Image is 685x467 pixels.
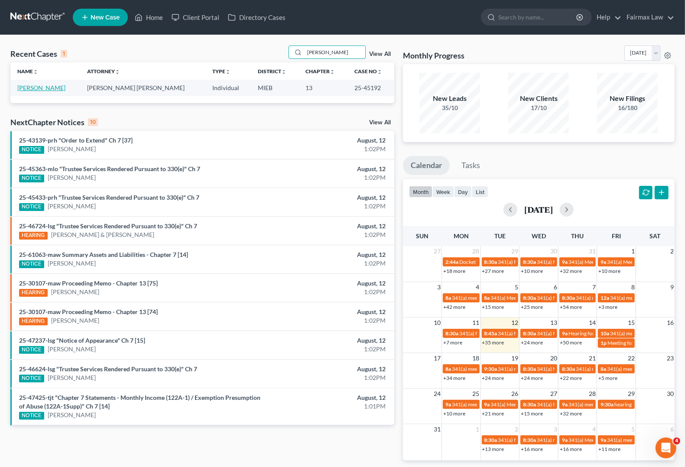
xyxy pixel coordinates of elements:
[269,136,386,145] div: August, 12
[443,375,465,381] a: +34 more
[19,412,44,420] div: NOTICE
[433,318,442,328] span: 10
[251,80,299,96] td: MIEB
[484,366,497,372] span: 9:30a
[61,50,67,58] div: 1
[330,69,335,75] i: unfold_more
[510,353,519,363] span: 19
[521,375,543,381] a: +24 more
[445,330,458,337] span: 8:30a
[482,339,504,346] a: +35 more
[627,389,636,399] span: 29
[484,295,490,301] span: 8a
[591,282,597,292] span: 7
[269,345,386,353] div: 1:02PM
[588,353,597,363] span: 21
[630,246,636,256] span: 1
[537,295,621,301] span: 341(a) Meeting for [PERSON_NAME]
[510,246,519,256] span: 29
[19,394,260,410] a: 25-47425-tjt "Chapter 7 Statements - Monthly Income (122A-1) / Exemption Presumption of Abuse (12...
[205,80,251,96] td: Individual
[19,194,199,201] a: 25-45433-prh "Trustee Services Rendered Pursuant to 330(e)" Ch 7
[369,120,391,126] a: View All
[459,330,543,337] span: 341(a) Meeting for [PERSON_NAME]
[508,104,569,112] div: 17/10
[627,318,636,328] span: 15
[48,411,96,419] a: [PERSON_NAME]
[510,389,519,399] span: 26
[19,222,197,230] a: 25-46724-lsg "Trustee Services Rendered Pursuant to 330(e)" Ch 7
[269,308,386,316] div: August, 12
[459,259,537,265] span: Docket Text: for [PERSON_NAME]
[588,246,597,256] span: 31
[601,330,609,337] span: 10a
[433,246,442,256] span: 27
[562,437,568,443] span: 9a
[601,401,614,408] span: 9:30a
[19,146,44,154] div: NOTICE
[571,232,584,240] span: Thu
[491,295,603,301] span: 341(a) Meeting of Creditors for [PERSON_NAME]
[669,424,675,435] span: 6
[601,259,606,265] span: 9a
[508,94,569,104] div: New Clients
[601,437,606,443] span: 9a
[433,353,442,363] span: 17
[598,304,617,310] a: +3 more
[560,304,582,310] a: +54 more
[521,268,543,274] a: +10 more
[553,424,558,435] span: 3
[225,69,230,75] i: unfold_more
[482,446,504,452] a: +13 more
[484,437,497,443] span: 8:30a
[537,366,621,372] span: 341(a) Meeting for [PERSON_NAME]
[523,330,536,337] span: 8:30a
[269,250,386,259] div: August, 12
[269,336,386,345] div: August, 12
[666,389,675,399] span: 30
[19,346,44,354] div: NOTICE
[91,14,120,21] span: New Case
[601,340,607,346] span: 1p
[445,259,458,265] span: 2:44a
[445,295,451,301] span: 8a
[269,259,386,268] div: 1:02PM
[19,175,44,182] div: NOTICE
[269,288,386,296] div: 1:02PM
[568,259,681,265] span: 341(a) Meeting of Creditors for [PERSON_NAME]
[19,308,158,315] a: 25-30107-maw Proceeding Memo - Chapter 13 [74]
[669,282,675,292] span: 9
[80,80,205,96] td: [PERSON_NAME] [PERSON_NAME]
[354,68,382,75] a: Case Nounfold_more
[305,46,365,58] input: Search by name...
[419,94,480,104] div: New Leads
[523,259,536,265] span: 8:30a
[669,246,675,256] span: 2
[269,230,386,239] div: 1:02PM
[560,446,582,452] a: +16 more
[51,316,99,325] a: [PERSON_NAME]
[622,10,674,25] a: Fairmax Law
[306,68,335,75] a: Chapterunfold_more
[498,259,582,265] span: 341(a) Meeting for [PERSON_NAME]
[19,318,48,325] div: HEARING
[33,69,38,75] i: unfold_more
[443,268,465,274] a: +18 more
[212,68,230,75] a: Typeunfold_more
[475,282,480,292] span: 4
[443,339,462,346] a: +7 more
[377,69,382,75] i: unfold_more
[452,295,536,301] span: 341(a) meeting for [PERSON_NAME]
[510,318,519,328] span: 12
[224,10,290,25] a: Directory Cases
[549,246,558,256] span: 30
[627,353,636,363] span: 22
[562,330,568,337] span: 9a
[549,353,558,363] span: 20
[482,410,504,417] a: +21 more
[532,232,546,240] span: Wed
[269,222,386,230] div: August, 12
[607,340,675,346] span: Meeting for [PERSON_NAME]
[514,424,519,435] span: 2
[614,401,681,408] span: hearing for [PERSON_NAME]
